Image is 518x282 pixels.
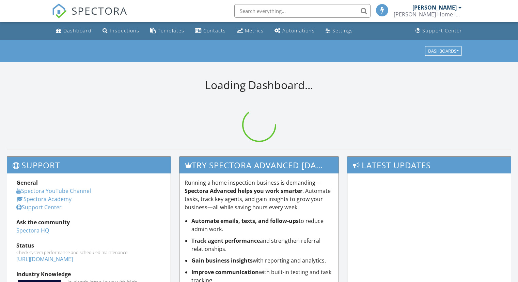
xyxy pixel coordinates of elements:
[52,3,67,18] img: The Best Home Inspection Software - Spectora
[16,195,72,203] a: Spectora Academy
[191,217,334,233] li: to reduce admin work.
[332,27,353,34] div: Settings
[63,27,92,34] div: Dashboard
[16,241,161,250] div: Status
[7,157,171,173] h3: Support
[428,48,459,53] div: Dashboards
[158,27,184,34] div: Templates
[282,27,315,34] div: Automations
[16,270,161,278] div: Industry Knowledge
[394,11,462,18] div: Combes Home Inspection LLC
[72,3,127,18] span: SPECTORA
[422,27,462,34] div: Support Center
[413,25,465,37] a: Support Center
[110,27,139,34] div: Inspections
[191,268,259,276] strong: Improve communication
[16,250,161,255] div: Check system performance and scheduled maintenance.
[245,27,264,34] div: Metrics
[147,25,187,37] a: Templates
[234,4,371,18] input: Search everything...
[191,217,299,225] strong: Automate emails, texts, and follow-ups
[185,187,302,195] strong: Spectora Advanced helps you work smarter
[191,257,253,264] strong: Gain business insights
[53,25,94,37] a: Dashboard
[100,25,142,37] a: Inspections
[179,157,339,173] h3: Try spectora advanced [DATE]
[347,157,511,173] h3: Latest Updates
[234,25,266,37] a: Metrics
[52,9,127,24] a: SPECTORA
[16,187,91,195] a: Spectora YouTube Channel
[203,27,226,34] div: Contacts
[323,25,356,37] a: Settings
[16,227,49,234] a: Spectora HQ
[272,25,317,37] a: Automations (Basic)
[16,218,161,226] div: Ask the community
[191,237,334,253] li: and strengthen referral relationships.
[16,179,38,186] strong: General
[191,237,260,244] strong: Track agent performance
[16,255,73,263] a: [URL][DOMAIN_NAME]
[425,46,462,56] button: Dashboards
[185,179,334,211] p: Running a home inspection business is demanding— . Automate tasks, track key agents, and gain ins...
[16,203,62,211] a: Support Center
[192,25,229,37] a: Contacts
[412,4,457,11] div: [PERSON_NAME]
[191,256,334,265] li: with reporting and analytics.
